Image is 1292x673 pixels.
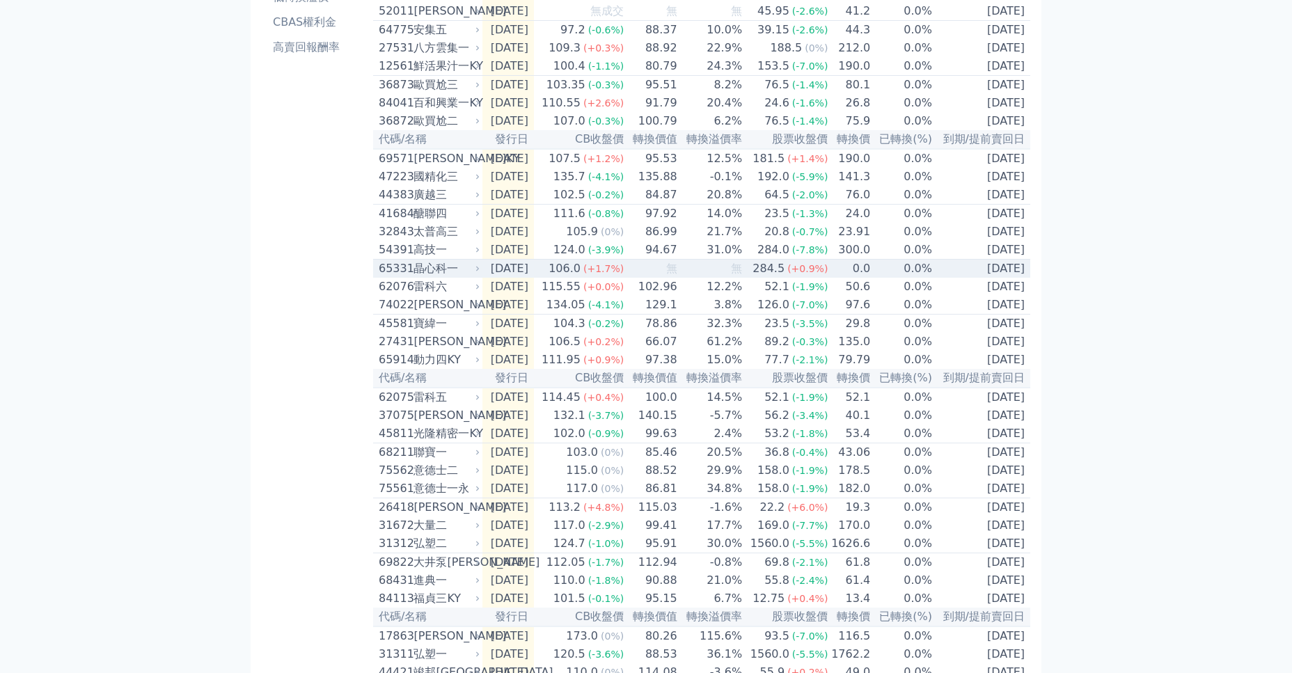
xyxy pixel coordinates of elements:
[583,281,624,292] span: (+0.0%)
[583,153,624,164] span: (+1.2%)
[871,296,933,315] td: 0.0%
[539,95,583,111] div: 110.55
[413,40,477,56] div: 八方雲集一
[805,42,828,54] span: (0%)
[413,223,477,240] div: 太普高三
[792,336,828,347] span: (-0.3%)
[933,406,1030,425] td: [DATE]
[379,223,410,240] div: 32843
[624,149,678,168] td: 95.53
[588,244,624,255] span: (-3.9%)
[379,77,410,93] div: 36873
[755,58,792,74] div: 153.5
[413,77,477,93] div: 歐買尬三
[413,113,477,129] div: 歐買尬二
[792,447,828,458] span: (-0.4%)
[792,244,828,255] span: (-7.8%)
[551,425,588,442] div: 102.0
[828,76,871,95] td: 80.1
[787,153,828,164] span: (+1.4%)
[590,4,624,17] span: 無成交
[624,112,678,130] td: 100.79
[546,260,583,277] div: 106.0
[678,315,743,333] td: 32.3%
[379,168,410,185] div: 47223
[762,389,792,406] div: 52.1
[539,278,583,295] div: 115.55
[413,205,477,222] div: 醣聯四
[933,205,1030,223] td: [DATE]
[678,369,743,388] th: 轉換溢價率
[871,369,933,388] th: 已轉換(%)
[624,186,678,205] td: 84.87
[624,130,678,149] th: 轉換價值
[828,369,871,388] th: 轉換價
[588,189,624,200] span: (-0.2%)
[755,22,792,38] div: 39.15
[678,296,743,315] td: 3.8%
[767,40,805,56] div: 188.5
[933,2,1030,21] td: [DATE]
[678,241,743,260] td: 31.0%
[871,39,933,57] td: 0.0%
[828,388,871,406] td: 52.1
[792,299,828,310] span: (-7.0%)
[933,388,1030,406] td: [DATE]
[624,76,678,95] td: 95.51
[792,318,828,329] span: (-3.5%)
[678,112,743,130] td: 6.2%
[666,262,677,275] span: 無
[871,168,933,186] td: 0.0%
[792,281,828,292] span: (-1.9%)
[750,150,787,167] div: 181.5
[933,315,1030,333] td: [DATE]
[933,94,1030,112] td: [DATE]
[563,444,601,461] div: 103.0
[482,223,534,241] td: [DATE]
[678,425,743,443] td: 2.4%
[624,333,678,351] td: 66.07
[828,406,871,425] td: 40.1
[624,168,678,186] td: 135.88
[933,76,1030,95] td: [DATE]
[601,226,624,237] span: (0%)
[379,3,410,19] div: 52011
[828,351,871,369] td: 79.79
[666,4,677,17] span: 無
[755,242,792,258] div: 284.0
[583,336,624,347] span: (+0.2%)
[828,278,871,296] td: 50.6
[871,112,933,130] td: 0.0%
[413,168,477,185] div: 國精化三
[678,76,743,95] td: 8.2%
[933,57,1030,76] td: [DATE]
[551,242,588,258] div: 124.0
[933,186,1030,205] td: [DATE]
[828,205,871,223] td: 24.0
[482,39,534,57] td: [DATE]
[743,130,828,149] th: 股票收盤價
[871,186,933,205] td: 0.0%
[828,425,871,443] td: 53.4
[379,187,410,203] div: 44383
[373,369,482,388] th: 代碼/名稱
[828,21,871,40] td: 44.3
[792,6,828,17] span: (-2.6%)
[624,351,678,369] td: 97.38
[828,260,871,278] td: 0.0
[792,392,828,403] span: (-1.9%)
[933,369,1030,388] th: 到期/提前賣回日
[762,205,792,222] div: 23.5
[413,389,477,406] div: 雷科五
[755,296,792,313] div: 126.0
[828,333,871,351] td: 135.0
[482,406,534,425] td: [DATE]
[624,369,678,388] th: 轉換價值
[482,57,534,76] td: [DATE]
[588,299,624,310] span: (-4.1%)
[551,168,588,185] div: 135.7
[1222,606,1292,673] iframe: Chat Widget
[583,263,624,274] span: (+1.7%)
[379,389,410,406] div: 62075
[482,149,534,168] td: [DATE]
